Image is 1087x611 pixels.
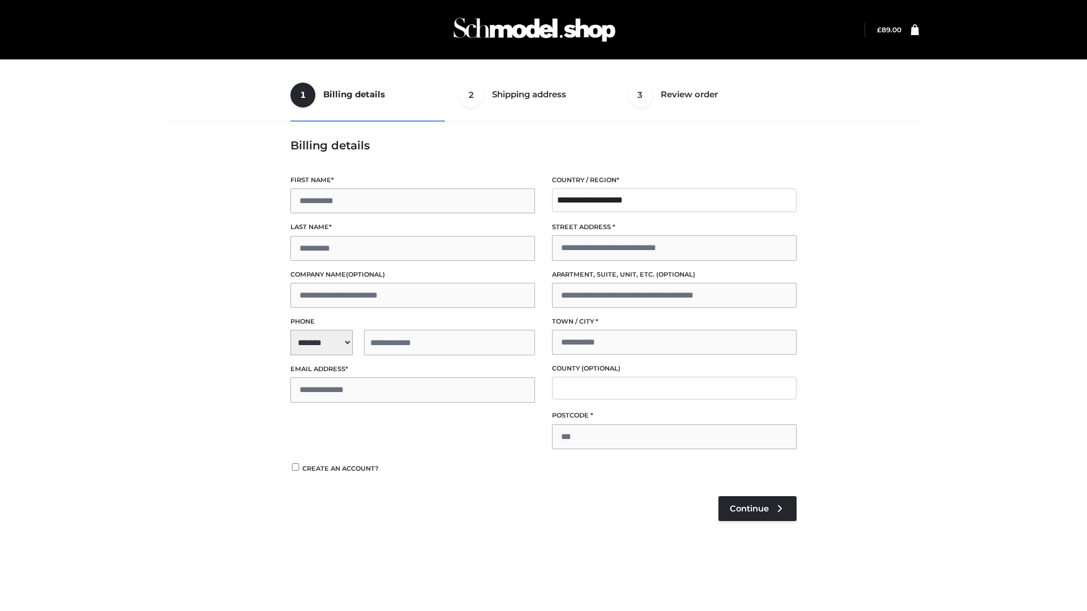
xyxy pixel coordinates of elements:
[290,175,535,186] label: First name
[290,316,535,327] label: Phone
[552,222,797,233] label: Street address
[877,25,901,34] a: £89.00
[656,270,695,278] span: (optional)
[290,269,535,280] label: Company name
[877,25,901,34] bdi: 89.00
[581,364,620,372] span: (optional)
[290,139,797,152] h3: Billing details
[290,222,535,233] label: Last name
[450,7,619,52] img: Schmodel Admin 964
[552,269,797,280] label: Apartment, suite, unit, etc.
[552,363,797,374] label: County
[346,270,385,278] span: (optional)
[302,464,379,472] span: Create an account?
[718,496,797,521] a: Continue
[552,316,797,327] label: Town / City
[730,504,769,514] span: Continue
[552,175,797,186] label: Country / Region
[877,25,881,34] span: £
[290,463,301,471] input: Create an account?
[290,364,535,375] label: Email address
[552,410,797,421] label: Postcode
